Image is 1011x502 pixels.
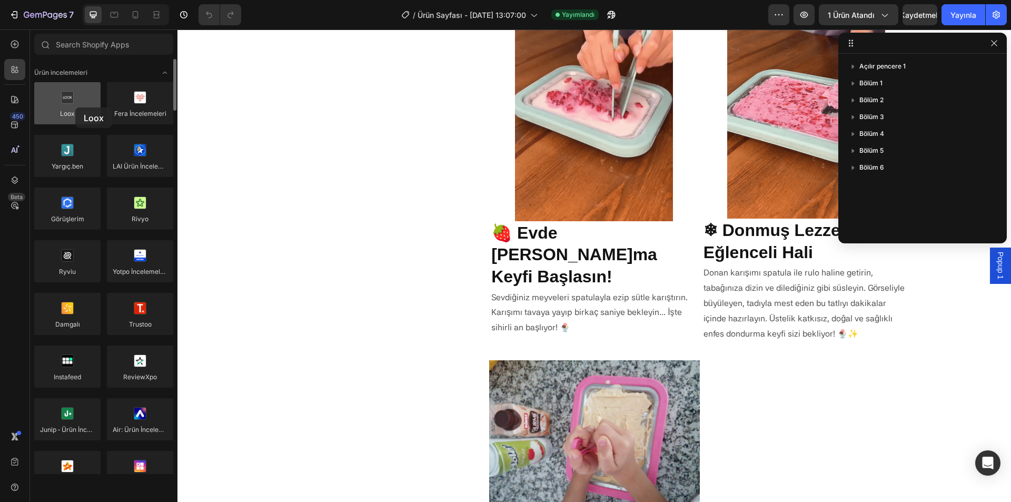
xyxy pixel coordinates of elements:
[562,11,594,18] font: Yayımlandı
[859,163,884,171] font: Bölüm 6
[11,193,23,201] font: Beta
[34,34,173,55] input: Search Shopify Apps
[818,222,828,250] span: Popup 1
[525,189,733,235] h2: ❄ Donmuş Lezzetin En Eğlenceli Hali
[313,192,521,260] h2: 🍓 Evde [PERSON_NAME]ma Keyfi Başlasın!
[859,130,884,137] font: Bölüm 4
[941,4,985,25] button: Yayınla
[950,11,976,19] font: Yayınla
[859,79,883,87] font: Bölüm 1
[69,9,74,20] font: 7
[859,62,906,70] font: Açılır pencere 1
[177,29,1011,502] iframe: Tasarım alanı
[819,4,898,25] button: 1 ürün atandı
[199,4,241,25] div: Geri al/Yinele
[312,331,522,489] img: gempages_584857684470137610-1d060f5f-2876-42cf-8783-d7a0b6311d41.jpg
[526,236,732,312] p: Donan karışımı spatula ile rulo haline getirin, tabağınıza dizin ve dilediğiniz gibi süsleyin. Gö...
[12,113,23,120] font: 450
[4,4,78,25] button: 7
[859,96,884,104] font: Bölüm 2
[828,11,875,19] font: 1 ürün atandı
[859,113,884,121] font: Bölüm 3
[975,450,1000,476] div: Intercom Messenger'ı açın
[314,261,520,306] p: Sevdiğiniz meyveleri spatulayla ezip sütle karıştırın. Karışımı tavaya yayıp birkaç saniye bekley...
[900,11,940,19] font: Kaydetmek
[156,64,173,81] span: Açık konuma getirin
[903,4,937,25] button: Kaydetmek
[34,68,87,76] font: Ürün incelemeleri
[418,11,526,19] font: Ürün Sayfası - [DATE] 13:07:00
[859,146,884,154] font: Bölüm 5
[413,11,415,19] font: /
